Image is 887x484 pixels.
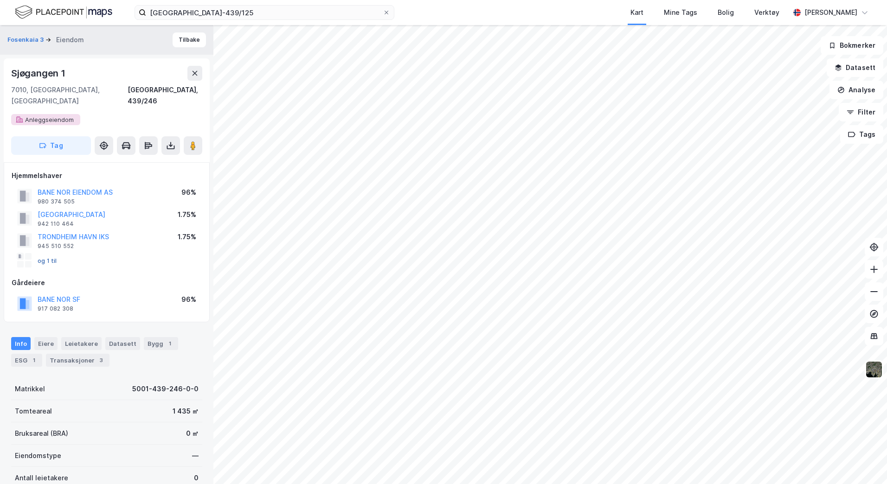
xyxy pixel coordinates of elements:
div: 7010, [GEOGRAPHIC_DATA], [GEOGRAPHIC_DATA] [11,84,128,107]
div: 1.75% [178,231,196,242]
div: Mine Tags [664,7,697,18]
div: Kontrollprogram for chat [841,439,887,484]
div: Antall leietakere [15,472,68,484]
div: 1 [165,339,174,348]
input: Søk på adresse, matrikkel, gårdeiere, leietakere eller personer [146,6,383,19]
div: Tomteareal [15,406,52,417]
div: Bolig [718,7,734,18]
img: logo.f888ab2527a4732fd821a326f86c7f29.svg [15,4,112,20]
div: Sjøgangen 1 [11,66,67,81]
div: 0 ㎡ [186,428,199,439]
div: [GEOGRAPHIC_DATA], 439/246 [128,84,202,107]
div: Transaksjoner [46,354,109,367]
img: 9k= [865,361,883,378]
button: Datasett [827,58,883,77]
div: 980 374 505 [38,198,75,205]
div: Bruksareal (BRA) [15,428,68,439]
button: Filter [839,103,883,121]
div: 1.75% [178,209,196,220]
iframe: Chat Widget [841,439,887,484]
div: 942 110 464 [38,220,74,228]
button: Tag [11,136,91,155]
div: 1 [29,356,39,365]
div: Info [11,337,31,350]
div: Datasett [105,337,140,350]
div: Hjemmelshaver [12,170,202,181]
div: [PERSON_NAME] [804,7,857,18]
div: 96% [181,187,196,198]
div: ESG [11,354,42,367]
div: Verktøy [754,7,779,18]
div: Eiendom [56,34,84,45]
div: Leietakere [61,337,102,350]
div: Kart [630,7,643,18]
button: Analyse [829,81,883,99]
button: Bokmerker [821,36,883,55]
div: 5001-439-246-0-0 [132,383,199,395]
div: — [192,450,199,461]
div: 1 435 ㎡ [173,406,199,417]
div: 917 082 308 [38,305,73,312]
button: Fosenkaia 3 [7,35,45,45]
div: Matrikkel [15,383,45,395]
div: 0 [194,472,199,484]
div: 96% [181,294,196,305]
div: Bygg [144,337,178,350]
button: Tilbake [173,32,206,47]
div: Eiendomstype [15,450,61,461]
div: Gårdeiere [12,277,202,288]
div: Eiere [34,337,58,350]
button: Tags [840,125,883,144]
div: 3 [96,356,106,365]
div: 945 510 552 [38,242,74,250]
